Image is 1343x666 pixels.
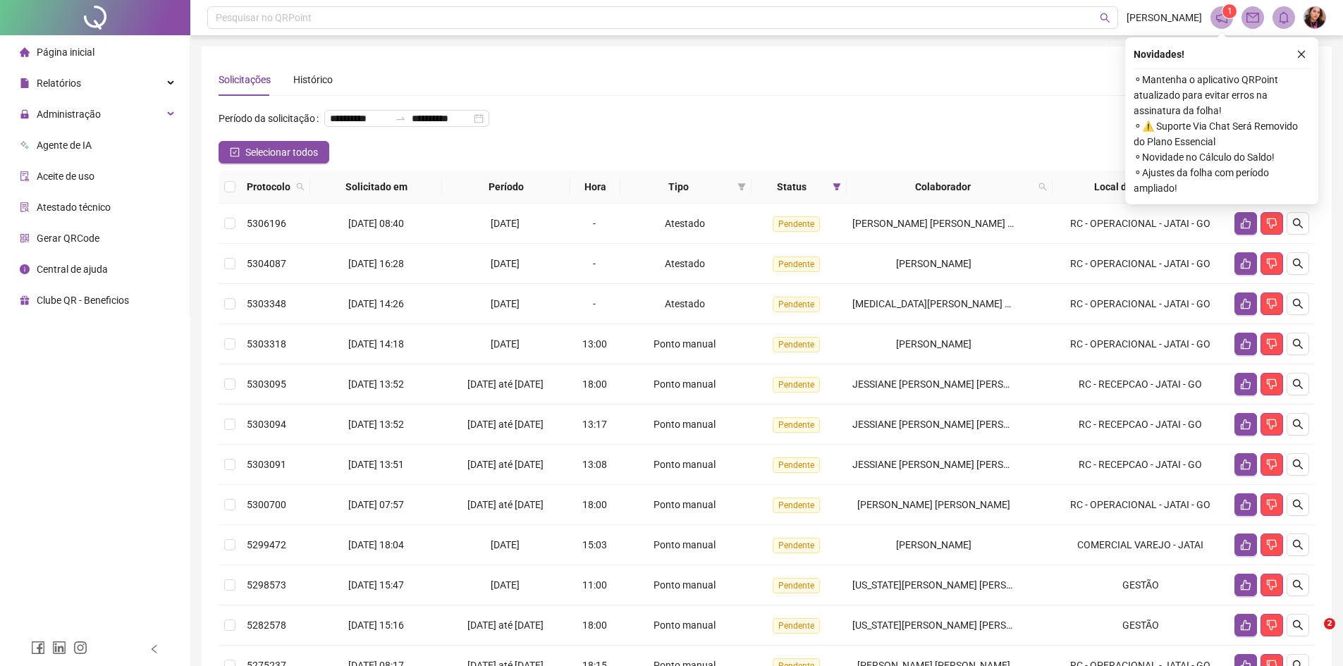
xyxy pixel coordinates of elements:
span: Pendente [773,538,820,553]
span: gift [20,295,30,305]
span: search [1292,218,1304,229]
span: [DATE] até [DATE] [467,459,544,470]
span: 5303094 [247,419,286,430]
span: dislike [1266,539,1277,550]
span: 15:03 [582,539,607,550]
span: dislike [1266,258,1277,269]
span: [DATE] 13:52 [348,419,404,430]
td: RC - OPERACIONAL - JATAI - GO [1053,324,1229,364]
span: search [296,183,305,191]
span: like [1240,619,1251,631]
span: facebook [31,641,45,655]
span: like [1240,258,1251,269]
span: dislike [1266,499,1277,510]
span: filter [737,183,746,191]
span: [PERSON_NAME] [PERSON_NAME] DO [PERSON_NAME] [852,218,1098,229]
span: filter [833,183,841,191]
span: notification [1215,11,1228,24]
span: [DATE] [491,298,520,309]
span: 5303091 [247,459,286,470]
span: to [395,113,406,124]
span: like [1240,298,1251,309]
span: Administração [37,109,101,120]
span: Ponto manual [654,619,716,631]
span: swap-right [395,113,406,124]
th: Solicitado em [310,171,442,204]
span: Pendente [773,498,820,513]
span: 5298573 [247,579,286,591]
span: 5299472 [247,539,286,550]
span: JESSIANE [PERSON_NAME] [PERSON_NAME] [852,419,1052,430]
span: Ponto manual [654,459,716,470]
span: [PERSON_NAME] [896,539,971,550]
span: left [149,644,159,654]
th: Hora [570,171,620,204]
span: close [1296,49,1306,59]
span: [DATE] até [DATE] [467,378,544,390]
th: Período [442,171,570,204]
span: 5306196 [247,218,286,229]
span: Pendente [773,578,820,593]
span: solution [20,202,30,212]
span: search [1292,539,1304,550]
span: filter [735,176,749,197]
span: like [1240,499,1251,510]
span: like [1240,459,1251,470]
td: RC - OPERACIONAL - JATAI - GO [1053,485,1229,525]
span: 13:17 [582,419,607,430]
span: search [1292,298,1304,309]
span: [DATE] [491,258,520,269]
span: [DATE] 13:51 [348,459,404,470]
span: [DATE] 07:57 [348,499,404,510]
span: Protocolo [247,179,290,195]
span: file [20,78,30,88]
span: Pendente [773,377,820,393]
span: [DATE] 15:47 [348,579,404,591]
span: ⚬ Ajustes da folha com período ampliado! [1134,165,1310,196]
span: linkedin [52,641,66,655]
span: 13:08 [582,459,607,470]
div: Solicitações [219,72,271,87]
td: RC - RECEPCAO - JATAI - GO [1053,364,1229,405]
span: Pendente [773,618,820,634]
span: [DATE] 13:52 [348,378,404,390]
span: [DATE] até [DATE] [467,499,544,510]
span: Selecionar todos [245,144,318,160]
span: [DATE] até [DATE] [467,419,544,430]
span: lock [20,109,30,119]
span: like [1240,378,1251,390]
img: 76332 [1304,7,1325,28]
span: like [1240,579,1251,591]
span: Tipo [626,179,732,195]
span: [MEDICAL_DATA][PERSON_NAME] DOS [PERSON_NAME] [852,298,1101,309]
span: 13:00 [582,338,607,350]
span: Pendente [773,257,820,272]
span: Ponto manual [654,378,716,390]
span: Atestado [665,218,705,229]
span: 5303318 [247,338,286,350]
span: Pendente [773,417,820,433]
span: [PERSON_NAME] [896,258,971,269]
span: like [1240,218,1251,229]
span: qrcode [20,233,30,243]
span: bell [1277,11,1290,24]
span: - [593,258,596,269]
span: Colaborador [852,179,1032,195]
span: dislike [1266,338,1277,350]
span: - [593,218,596,229]
div: Histórico [293,72,333,87]
span: [DATE] [491,539,520,550]
span: Agente de IA [37,140,92,151]
span: dislike [1266,619,1277,631]
span: Novidades ! [1134,47,1184,62]
span: Status [757,179,828,195]
span: ⚬ Mantenha o aplicativo QRPoint atualizado para evitar erros na assinatura da folha! [1134,72,1310,118]
span: Pendente [773,297,820,312]
span: ⚬ ⚠️ Suporte Via Chat Será Removido do Plano Essencial [1134,118,1310,149]
span: dislike [1266,579,1277,591]
span: check-square [230,147,240,157]
span: dislike [1266,218,1277,229]
span: Gerar QRCode [37,233,99,244]
span: Ponto manual [654,499,716,510]
span: Atestado [665,298,705,309]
